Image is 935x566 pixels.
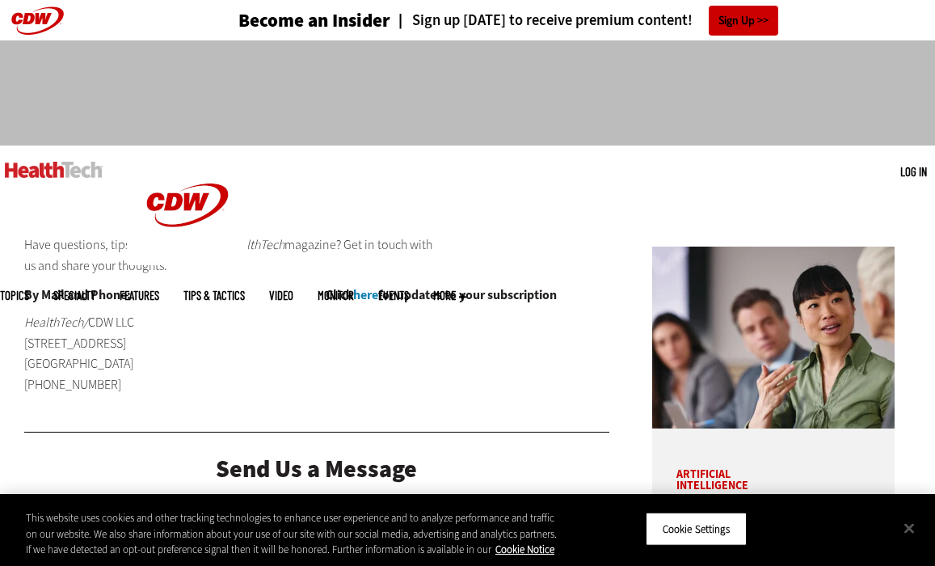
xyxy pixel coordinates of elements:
[24,457,609,481] div: Send Us a Message
[127,252,248,269] a: CDW
[53,289,95,302] span: Specialty
[652,445,822,492] p: Artificial Intelligence
[900,164,927,179] a: Log in
[709,6,778,36] a: Sign Up
[5,162,103,178] img: Home
[269,289,293,302] a: Video
[127,146,248,265] img: Home
[183,289,245,302] a: Tips & Tactics
[433,289,466,302] span: More
[24,314,88,331] em: HealthTech/
[318,289,354,302] a: MonITor
[120,289,159,302] a: Features
[378,289,409,302] a: Events
[900,163,927,180] div: User menu
[646,512,747,546] button: Cookie Settings
[24,312,222,395] p: CDW LLC [STREET_ADDRESS] [GEOGRAPHIC_DATA] [PHONE_NUMBER]
[495,543,554,556] a: More information about your privacy
[390,13,693,28] a: Sign up [DATE] to receive premium content!
[26,510,561,558] div: This website uses cookies and other tracking technologies to enhance user experience and to analy...
[891,510,927,546] button: Close
[174,57,762,129] iframe: advertisement
[238,11,390,30] a: Become an Insider
[652,247,895,429] img: woman discusses data governance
